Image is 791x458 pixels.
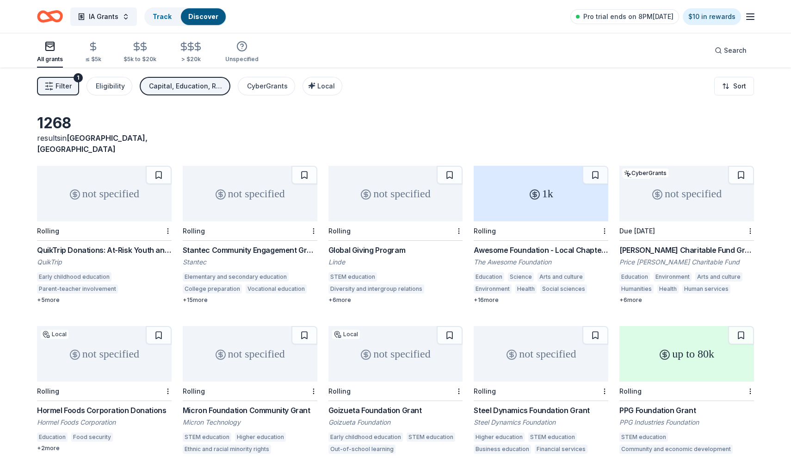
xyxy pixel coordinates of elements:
div: $5k to $20k [124,56,156,63]
div: CyberGrants [622,169,668,177]
div: Rolling [328,387,351,395]
button: IA Grants [70,7,137,26]
div: PPG Foundation Grant [619,405,754,416]
a: not specifiedRollingStantec Community Engagement GrantStantecElementary and secondary educationCo... [183,166,317,304]
div: > $20k [179,56,203,63]
div: STEM education [328,272,377,282]
button: CyberGrants [238,77,295,95]
a: Track [153,13,172,20]
div: All grants [37,56,63,63]
div: Education [37,433,68,442]
div: Health [515,284,537,294]
div: Health [657,284,679,294]
div: Global Giving Program [328,245,463,256]
div: College preparation [183,284,242,294]
a: not specifiedLocalRollingHormel Foods Corporation DonationsHormel Foods CorporationEducationFood ... [37,326,172,452]
div: Goizueta Foundation [328,418,463,427]
div: CyberGrants [247,81,288,92]
div: Rolling [474,387,496,395]
button: All grants [37,37,63,68]
span: Local [317,82,335,90]
div: Micron Technology [183,418,317,427]
div: Environment [474,284,512,294]
div: 1k [474,166,608,221]
div: Rolling [37,227,59,235]
button: > $20k [179,38,203,68]
button: TrackDiscover [144,7,227,26]
a: not specifiedRollingGlobal Giving ProgramLindeSTEM educationDiversity and intergroup relations+6more [328,166,463,304]
div: Higher education [235,433,286,442]
div: Food security [71,433,113,442]
div: ≤ $5k [85,56,101,63]
div: Business education [474,445,531,454]
a: 1kRollingAwesome Foundation - Local Chapter GrantsThe Awesome FoundationEducationScienceArts and ... [474,166,608,304]
a: Discover [188,13,218,20]
div: not specified [183,326,317,382]
div: + 5 more [37,296,172,304]
span: Sort [733,81,746,92]
div: Social sciences [540,284,587,294]
div: Early childhood education [37,272,111,282]
div: not specified [37,166,172,221]
div: Local [41,330,68,339]
div: Elementary and secondary education [183,272,289,282]
div: up to 80k [619,326,754,382]
div: Steel Dynamics Foundation Grant [474,405,608,416]
div: Rolling [474,227,496,235]
div: Micron Foundation Community Grant [183,405,317,416]
div: 1268 [37,114,172,132]
div: Awesome Foundation - Local Chapter Grants [474,245,608,256]
div: Hormel Foods Corporation Donations [37,405,172,416]
div: Steel Dynamics Foundation [474,418,608,427]
div: Science [508,272,534,282]
span: Pro trial ends on 8PM[DATE] [583,11,674,22]
div: Local [332,330,360,339]
div: Price [PERSON_NAME] Charitable Fund [619,257,754,267]
button: ≤ $5k [85,38,101,68]
div: Hormel Foods Corporation [37,418,172,427]
div: Rolling [328,227,351,235]
a: not specifiedRollingQuikTrip Donations: At-Risk Youth and Early Childhood EducationQuikTripEarly ... [37,166,172,304]
div: Education [474,272,504,282]
button: Search [707,41,754,60]
div: Higher education [474,433,525,442]
div: Vocational education [246,284,307,294]
div: Arts and culture [538,272,585,282]
div: [PERSON_NAME] Charitable Fund Grant [619,245,754,256]
button: Unspecified [225,37,259,68]
div: Diversity and intergroup relations [328,284,424,294]
div: not specified [37,326,172,382]
span: [GEOGRAPHIC_DATA], [GEOGRAPHIC_DATA] [37,133,148,154]
div: Early childhood education [328,433,403,442]
div: Rolling [619,387,642,395]
div: + 6 more [619,296,754,304]
div: STEM education [528,433,577,442]
div: QuikTrip [37,257,172,267]
div: + 2 more [37,445,172,452]
a: Home [37,6,63,27]
div: Education [619,272,650,282]
div: Linde [328,257,463,267]
a: not specifiedLocalCyberGrantsDue [DATE][PERSON_NAME] Charitable Fund GrantPrice [PERSON_NAME] Cha... [619,166,754,304]
div: Rolling [183,387,205,395]
span: Search [724,45,747,56]
div: Human services [682,284,730,294]
div: not specified [328,326,463,382]
div: Rolling [37,387,59,395]
div: QuikTrip Donations: At-Risk Youth and Early Childhood Education [37,245,172,256]
div: Unspecified [225,56,259,63]
div: Out-of-school learning [328,445,395,454]
div: STEM education [619,433,668,442]
div: STEM education [183,433,231,442]
div: Rolling [183,227,205,235]
div: STEM education [407,433,455,442]
button: Capital, Education, Research [140,77,230,95]
a: Pro trial ends on 8PM[DATE] [570,9,679,24]
div: Ethnic and racial minority rights [183,445,271,454]
div: Parent-teacher involvement [37,284,118,294]
div: not specified [183,166,317,221]
div: PPG Industries Foundation [619,418,754,427]
span: IA Grants [89,11,118,22]
div: + 15 more [183,296,317,304]
button: $5k to $20k [124,38,156,68]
